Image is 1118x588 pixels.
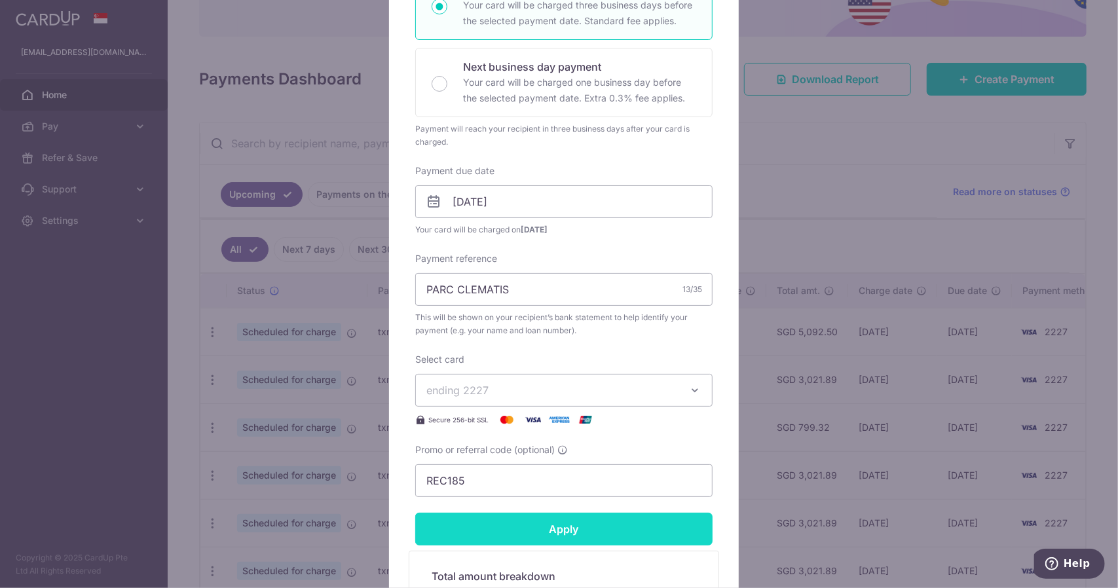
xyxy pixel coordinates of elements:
[415,223,713,236] span: Your card will be charged on
[415,353,464,366] label: Select card
[546,412,572,428] img: American Express
[682,283,702,296] div: 13/35
[432,568,696,584] h5: Total amount breakdown
[415,443,555,456] span: Promo or referral code (optional)
[494,412,520,428] img: Mastercard
[520,412,546,428] img: Visa
[1034,549,1105,581] iframe: Opens a widget where you can find more information
[415,252,497,265] label: Payment reference
[463,59,696,75] p: Next business day payment
[426,384,489,397] span: ending 2227
[415,311,713,337] span: This will be shown on your recipient’s bank statement to help identify your payment (e.g. your na...
[428,414,489,425] span: Secure 256-bit SSL
[415,374,713,407] button: ending 2227
[521,225,548,234] span: [DATE]
[572,412,599,428] img: UnionPay
[415,164,494,177] label: Payment due date
[463,75,696,106] p: Your card will be charged one business day before the selected payment date. Extra 0.3% fee applies.
[415,122,713,149] div: Payment will reach your recipient in three business days after your card is charged.
[415,513,713,545] input: Apply
[415,185,713,218] input: DD / MM / YYYY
